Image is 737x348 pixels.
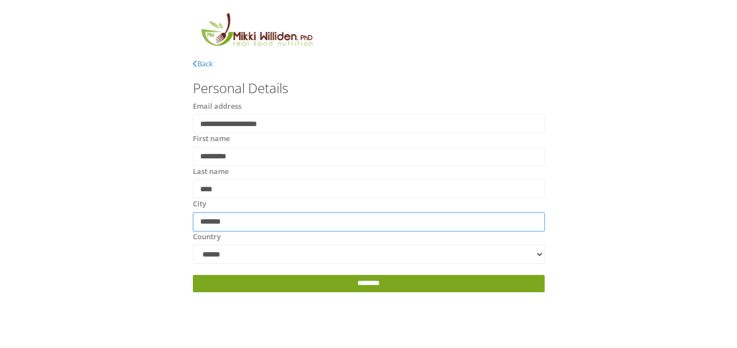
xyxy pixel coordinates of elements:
label: First name [193,133,230,144]
label: Email address [193,101,241,112]
h3: Personal Details [193,81,545,95]
img: MikkiLogoMain.png [193,11,320,53]
a: Back [193,59,213,69]
label: City [193,199,206,210]
label: Last name [193,166,229,177]
label: Country [193,231,221,243]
